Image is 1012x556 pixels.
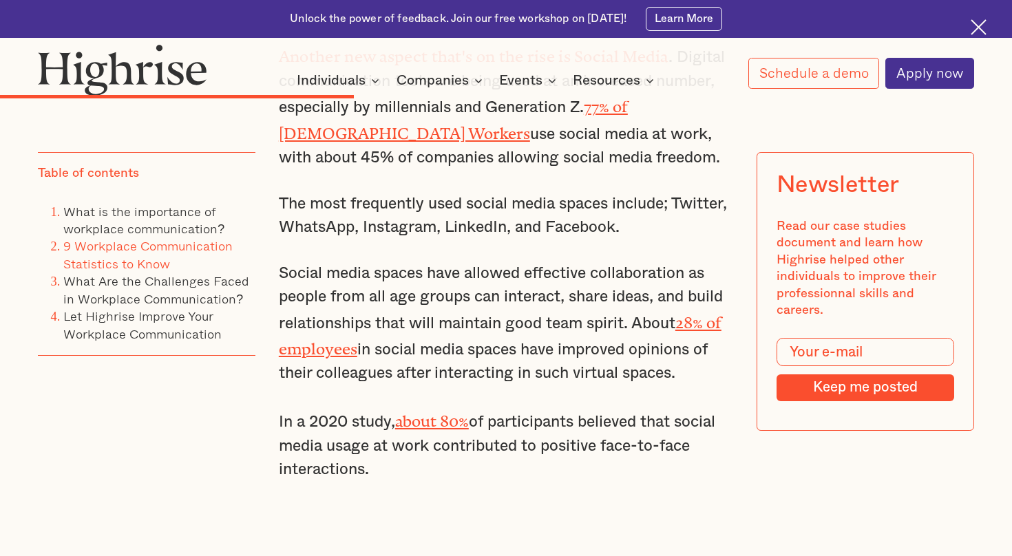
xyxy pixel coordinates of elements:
[279,407,733,481] p: In a 2020 study, of participants believed that social media usage at work contributed to positive...
[971,19,987,35] img: Cross icon
[279,314,721,350] a: 28% of employees
[290,12,626,27] div: Unlock the power of feedback. Join our free workshop on [DATE]!
[748,58,879,89] a: Schedule a demo
[777,171,900,199] div: Newsletter
[777,218,955,319] div: Read our case studies document and learn how Highrise helped other individuals to improve their p...
[499,72,560,89] div: Events
[395,412,469,423] a: about 80%
[279,41,733,169] p: . Digital communication tools are being used at an increased number, especially by millennials an...
[397,72,487,89] div: Companies
[279,98,628,134] a: 77% of [DEMOGRAPHIC_DATA] Workers
[777,338,955,400] form: Modal Form
[777,374,955,401] input: Keep me posted
[573,72,640,89] div: Resources
[63,306,222,343] a: Let Highrise Improve Your Workplace Communication
[573,72,658,89] div: Resources
[397,72,469,89] div: Companies
[777,338,955,366] input: Your e-mail
[499,72,542,89] div: Events
[63,271,249,308] a: What Are the Challenges Faced in Workplace Communication?
[63,201,224,237] a: What is the importance of workplace communication?
[38,44,207,95] img: Highrise logo
[63,236,233,272] a: 9 Workplace Communication Statistics to Know
[646,7,722,31] a: Learn More
[885,58,974,89] a: Apply now
[297,72,366,89] div: Individuals
[279,192,733,239] p: The most frequently used social media spaces include; Twitter, WhatsApp, Instagram, LinkedIn, and...
[279,261,733,385] p: Social media spaces have allowed effective collaboration as people from all age groups can intera...
[38,165,139,182] div: Table of contents
[297,72,383,89] div: Individuals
